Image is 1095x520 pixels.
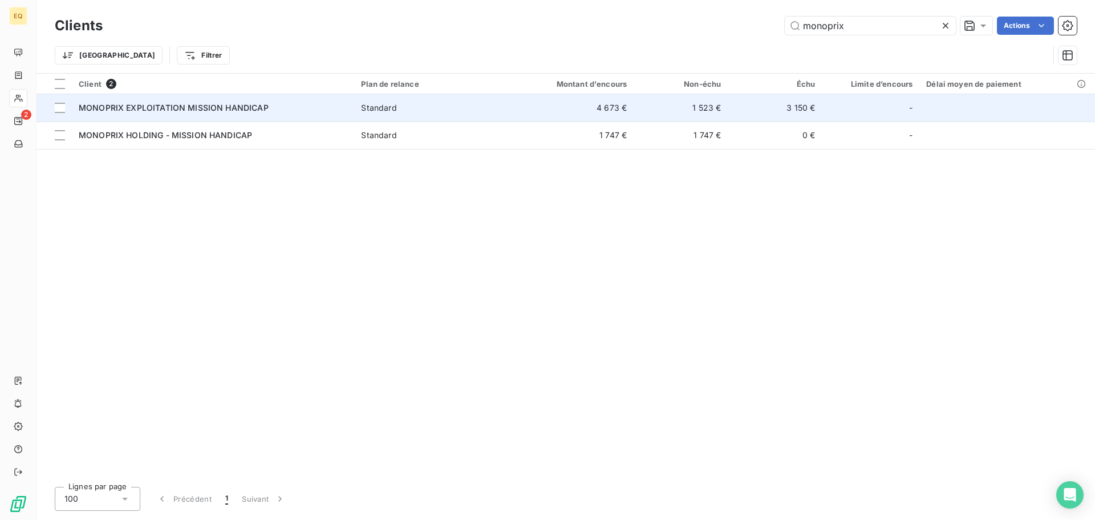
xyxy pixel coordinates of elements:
[785,17,956,35] input: Rechercher
[79,130,252,140] span: MONOPRIX HOLDING - MISSION HANDICAP
[149,487,218,511] button: Précédent
[64,493,78,505] span: 100
[508,94,634,122] td: 4 673 €
[640,79,721,88] div: Non-échu
[21,110,31,120] span: 2
[909,102,912,114] span: -
[9,495,27,513] img: Logo LeanPay
[79,103,269,112] span: MONOPRIX EXPLOITATION MISSION HANDICAP
[728,122,822,149] td: 0 €
[106,79,116,89] span: 2
[79,79,102,88] span: Client
[508,122,634,149] td: 1 747 €
[829,79,912,88] div: Limite d’encours
[361,102,396,114] div: Standard
[926,79,1088,88] div: Délai moyen de paiement
[997,17,1054,35] button: Actions
[55,46,163,65] button: [GEOGRAPHIC_DATA]
[361,130,396,141] div: Standard
[634,122,728,149] td: 1 747 €
[177,46,229,65] button: Filtrer
[1056,481,1084,509] div: Open Intercom Messenger
[55,15,103,36] h3: Clients
[735,79,815,88] div: Échu
[361,79,500,88] div: Plan de relance
[909,130,912,141] span: -
[235,487,293,511] button: Suivant
[225,493,228,505] span: 1
[634,94,728,122] td: 1 523 €
[514,79,627,88] div: Montant d'encours
[9,7,27,25] div: EQ
[728,94,822,122] td: 3 150 €
[218,487,235,511] button: 1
